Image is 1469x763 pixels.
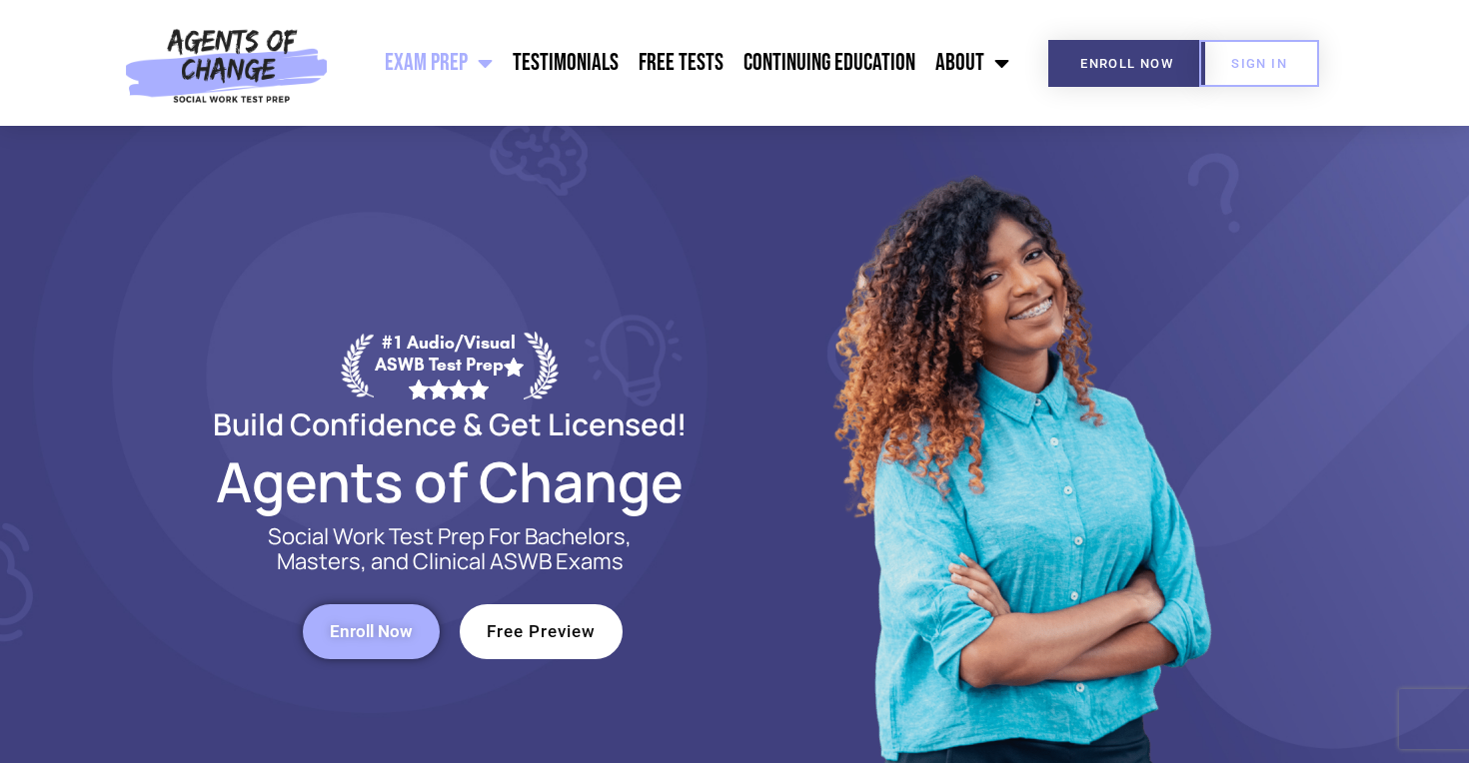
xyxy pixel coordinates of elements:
[374,332,524,398] div: #1 Audio/Visual ASWB Test Prep
[1231,57,1287,70] span: SIGN IN
[338,38,1019,88] nav: Menu
[303,604,440,659] a: Enroll Now
[487,623,596,640] span: Free Preview
[925,38,1019,88] a: About
[629,38,734,88] a: Free Tests
[734,38,925,88] a: Continuing Education
[330,623,413,640] span: Enroll Now
[165,409,734,438] h2: Build Confidence & Get Licensed!
[460,604,623,659] a: Free Preview
[1048,40,1205,87] a: Enroll Now
[1080,57,1173,70] span: Enroll Now
[1199,40,1319,87] a: SIGN IN
[503,38,629,88] a: Testimonials
[375,38,503,88] a: Exam Prep
[245,524,655,574] p: Social Work Test Prep For Bachelors, Masters, and Clinical ASWB Exams
[165,458,734,504] h2: Agents of Change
